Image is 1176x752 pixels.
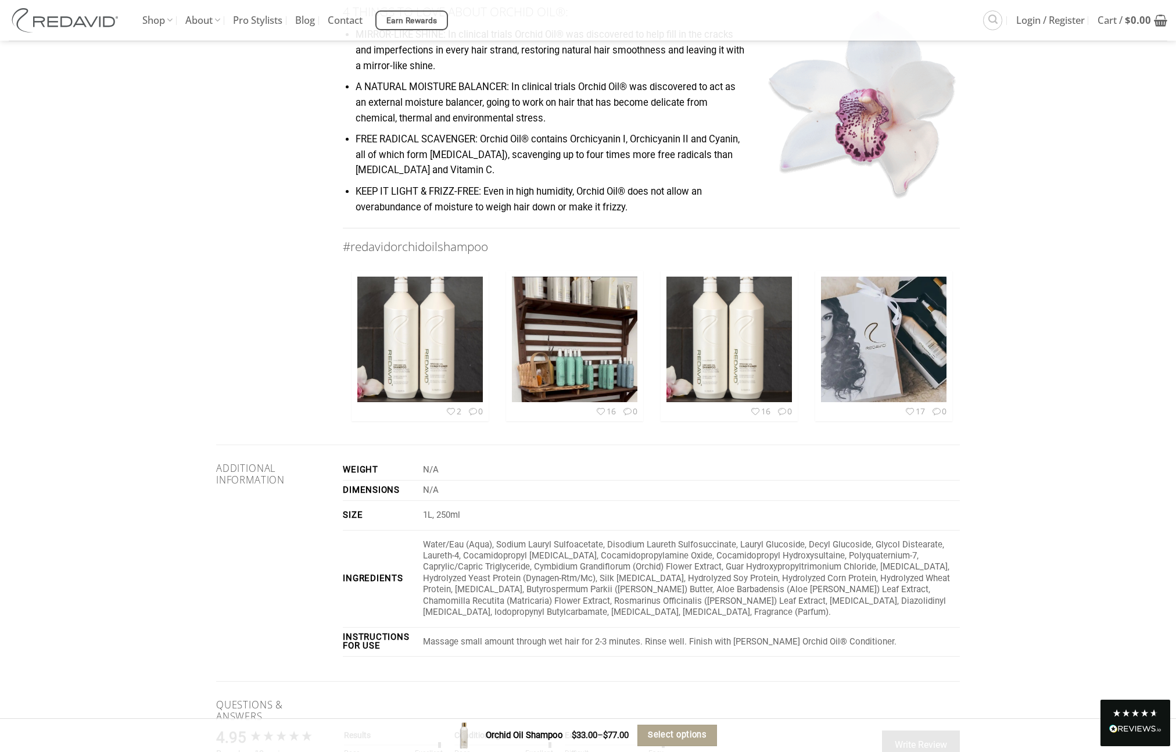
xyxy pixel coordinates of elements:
td: N/A [419,481,960,501]
p: 1L, 250ml [423,510,960,521]
th: Dimensions [343,481,418,501]
th: Size [343,501,418,530]
p: Massage small amount through wet hair for 2-3 minutes. Rinse well. Finish with [PERSON_NAME] Orch... [423,636,960,647]
h3: #redavidorchidoilshampoo [343,237,960,256]
: 160 [661,271,798,421]
span: $ [603,730,608,740]
strong: Orchid Oil Shampoo [486,730,563,740]
span: 0 [622,406,638,417]
div: 4.8 Stars [1112,708,1159,718]
span: $ [572,730,576,740]
h5: Questions & Answers [216,699,325,722]
a: Search [983,10,1002,30]
li: FREE RADICAL SCAVENGER: Orchid Oil® contains Orchicyanin I, Orchicyanin II and Cyanin, all of whi... [356,132,960,178]
li: A NATURAL MOISTURE BALANCER: In clinical trials Orchid Oil® was discovered to act as an external ... [356,80,960,126]
div: Read All Reviews [1109,722,1161,737]
li: KEEP IT LIGHT & FRIZZ-FREE: Even in high humidity, Orchid Oil® does not allow an overabundance of... [356,184,960,215]
img: REVIEWS.io [1109,725,1161,733]
span: 2 [445,406,461,417]
span: Cart / [1098,6,1151,35]
bdi: 33.00 [572,730,597,740]
span: – [597,729,603,743]
th: Ingredients [343,531,418,628]
img: REDAVID Salon Products | United States [9,8,125,33]
span: 0 [467,406,483,417]
img: thumbnail_3588904795947596939.jpg [666,262,792,418]
span: Earn Rewards [386,15,438,27]
span: 0 [776,406,793,417]
a: Earn Rewards [375,10,448,30]
span: 16 [750,406,770,417]
li: MIRROR-LIKE SHINE: In clinical trials Orchid Oil® was discovered to help fill in the cracks and i... [356,27,960,74]
img: thumbnail_3592589117570922437.jpg [512,277,637,402]
: 170 [815,271,952,421]
h5: Additional information [216,463,325,486]
img: thumbnail_3579754460246971997.jpg [789,277,978,402]
td: N/A [419,460,960,480]
th: Weight [343,460,418,480]
span: $ [1125,13,1131,27]
img: REDAVID Orchid Oil Shampoo [451,722,477,749]
div: Read All Reviews [1100,700,1170,746]
button: Select options [637,725,717,746]
span: 0 [931,406,947,417]
th: Instructions for Use [343,628,418,657]
span: 16 [595,406,616,417]
bdi: 77.00 [603,730,629,740]
span: Select options [648,728,706,742]
img: thumbnail_3613473316237663292.jpg [357,261,483,418]
: 160 [506,271,643,421]
span: 17 [904,406,925,417]
bdi: 0.00 [1125,13,1151,27]
p: Water/Eau (Aqua), Sodium Lauryl Sulfoacetate, Disodium Laureth Sulfosuccinate, Lauryl Glucoside, ... [423,539,960,618]
span: Login / Register [1016,6,1085,35]
: 20 [352,271,489,421]
table: Product Details [343,460,960,657]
